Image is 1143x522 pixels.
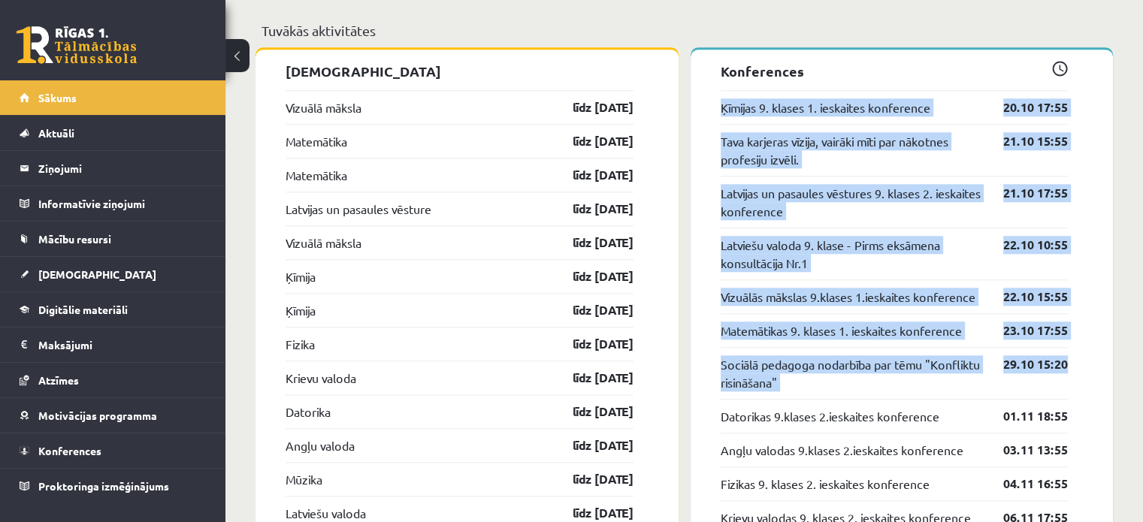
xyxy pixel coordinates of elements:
[286,267,316,285] a: Ķīmija
[38,126,74,140] span: Aktuāli
[20,327,207,362] a: Maksājumi
[20,363,207,397] a: Atzīmes
[546,98,633,116] a: līdz [DATE]
[20,398,207,433] a: Motivācijas programma
[981,407,1068,425] a: 01.11 18:55
[546,335,633,353] a: līdz [DATE]
[286,61,633,81] p: [DEMOGRAPHIC_DATA]
[20,80,207,115] a: Sākums
[721,236,981,272] a: Latviešu valoda 9. klase - Pirms eksāmena konsultācija Nr.1
[286,369,356,387] a: Krievu valoda
[20,292,207,327] a: Digitālie materiāli
[38,267,156,281] span: [DEMOGRAPHIC_DATA]
[20,186,207,221] a: Informatīvie ziņojumi
[721,184,981,220] a: Latvijas un pasaules vēstures 9. klases 2. ieskaites konference
[286,200,431,218] a: Latvijas un pasaules vēsture
[546,504,633,522] a: līdz [DATE]
[286,132,347,150] a: Matemātika
[38,186,207,221] legend: Informatīvie ziņojumi
[721,475,930,493] a: Fizikas 9. klases 2. ieskaites konference
[20,257,207,291] a: [DEMOGRAPHIC_DATA]
[721,132,981,168] a: Tava karjeras vīzija, vairāki mīti par nākotnes profesiju izvēli.
[20,222,207,256] a: Mācību resursi
[546,436,633,454] a: līdz [DATE]
[721,321,962,339] a: Matemātikas 9. klases 1. ieskaites konference
[981,288,1068,306] a: 22.10 15:55
[262,20,1107,41] p: Tuvākās aktivitātes
[546,301,633,319] a: līdz [DATE]
[38,409,157,422] span: Motivācijas programma
[286,504,366,522] a: Latviešu valoda
[721,441,963,459] a: Angļu valodas 9.klases 2.ieskaites konference
[286,301,316,319] a: Ķīmija
[286,166,347,184] a: Matemātika
[20,469,207,503] a: Proktoringa izmēģinājums
[981,321,1068,339] a: 23.10 17:55
[546,132,633,150] a: līdz [DATE]
[981,98,1068,116] a: 20.10 17:55
[286,98,361,116] a: Vizuālā māksla
[38,444,101,457] span: Konferences
[38,479,169,493] span: Proktoringa izmēģinājums
[721,98,930,116] a: Ķīmijas 9. klases 1. ieskaites konference
[981,236,1068,254] a: 22.10 10:55
[981,441,1068,459] a: 03.11 13:55
[38,91,77,104] span: Sākums
[286,234,361,252] a: Vizuālā māksla
[721,355,981,391] a: Sociālā pedagoga nodarbība par tēmu "Konfliktu risināšana"
[286,470,322,488] a: Mūzika
[20,151,207,186] a: Ziņojumi
[38,303,128,316] span: Digitālie materiāli
[546,234,633,252] a: līdz [DATE]
[981,475,1068,493] a: 04.11 16:55
[20,433,207,468] a: Konferences
[721,407,939,425] a: Datorikas 9.klases 2.ieskaites konference
[38,373,79,387] span: Atzīmes
[981,355,1068,373] a: 29.10 15:20
[981,132,1068,150] a: 21.10 15:55
[38,327,207,362] legend: Maksājumi
[546,403,633,421] a: līdz [DATE]
[721,61,1069,81] p: Konferences
[546,267,633,285] a: līdz [DATE]
[17,26,137,64] a: Rīgas 1. Tālmācības vidusskola
[981,184,1068,202] a: 21.10 17:55
[546,166,633,184] a: līdz [DATE]
[546,200,633,218] a: līdz [DATE]
[721,288,975,306] a: Vizuālās mākslas 9.klases 1.ieskaites konference
[38,232,111,246] span: Mācību resursi
[38,151,207,186] legend: Ziņojumi
[286,335,315,353] a: Fizika
[20,116,207,150] a: Aktuāli
[546,369,633,387] a: līdz [DATE]
[546,470,633,488] a: līdz [DATE]
[286,403,331,421] a: Datorika
[286,436,355,454] a: Angļu valoda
